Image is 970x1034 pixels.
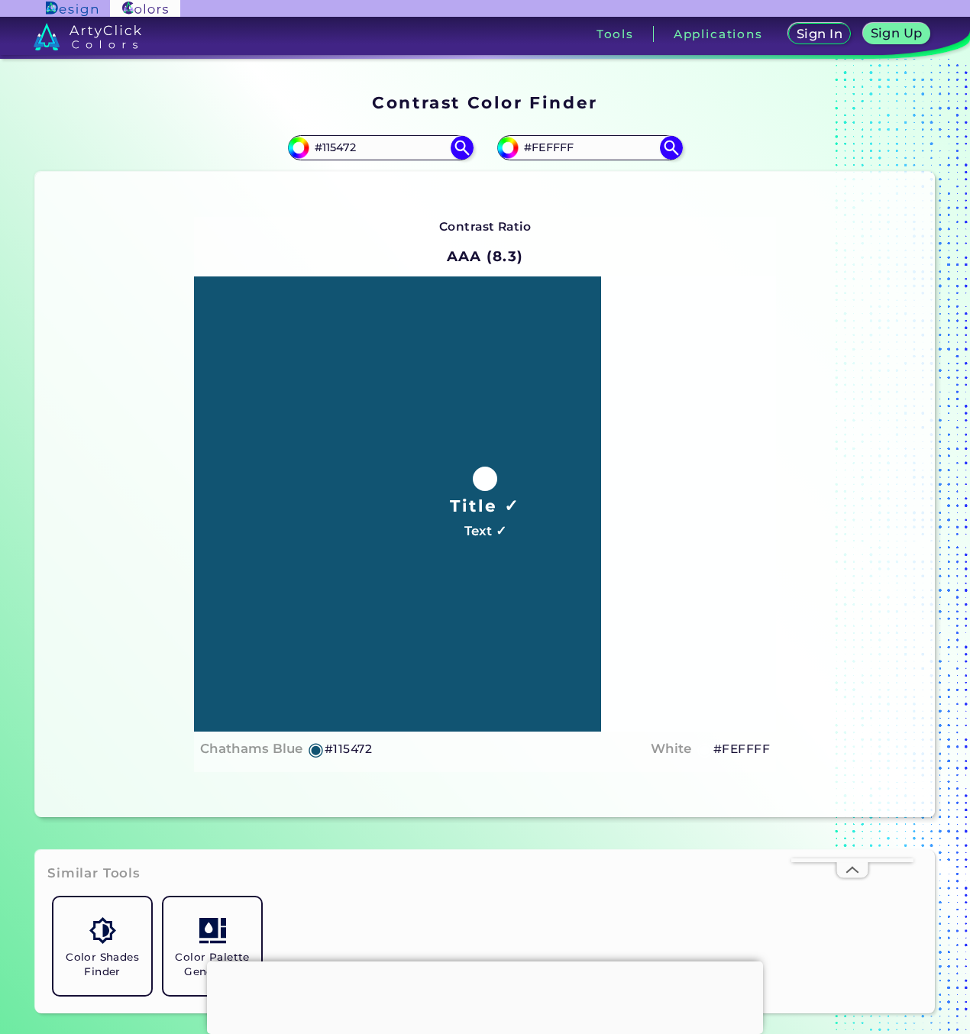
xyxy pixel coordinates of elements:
h5: #115472 [325,739,372,759]
h5: ◉ [697,740,713,758]
h4: Text ✓ [464,520,506,542]
h1: Title ✓ [450,494,520,517]
h5: ◉ [308,740,325,758]
h5: Color Shades Finder [60,950,145,979]
h5: Sign In [799,28,841,40]
img: icon_col_pal_col.svg [199,917,226,944]
h2: AAA (8.3) [440,240,531,273]
h5: Color Palette Generator [170,950,255,979]
h5: #FEFFFF [713,739,770,759]
strong: Contrast Ratio [439,219,532,234]
h3: Similar Tools [47,864,141,883]
a: Color Palette Generator [157,891,267,1001]
a: Color Shades Finder [47,891,157,1001]
iframe: Advertisement [207,961,763,1030]
input: type color 1.. [309,137,451,158]
h4: Chathams Blue [200,738,302,760]
img: icon search [660,136,683,159]
h3: Tools [597,28,634,40]
iframe: Advertisement [791,400,913,858]
img: ArtyClick Design logo [46,2,97,16]
a: Sign In [791,24,848,44]
img: logo_artyclick_colors_white.svg [34,23,141,50]
h1: Contrast Color Finder [372,91,597,114]
h4: White [651,738,691,760]
h3: Applications [674,28,763,40]
input: type color 2.. [519,137,661,158]
h5: Sign Up [873,27,920,39]
img: icon_color_shades.svg [89,917,116,944]
a: Sign Up [866,24,926,44]
img: icon search [451,136,474,159]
